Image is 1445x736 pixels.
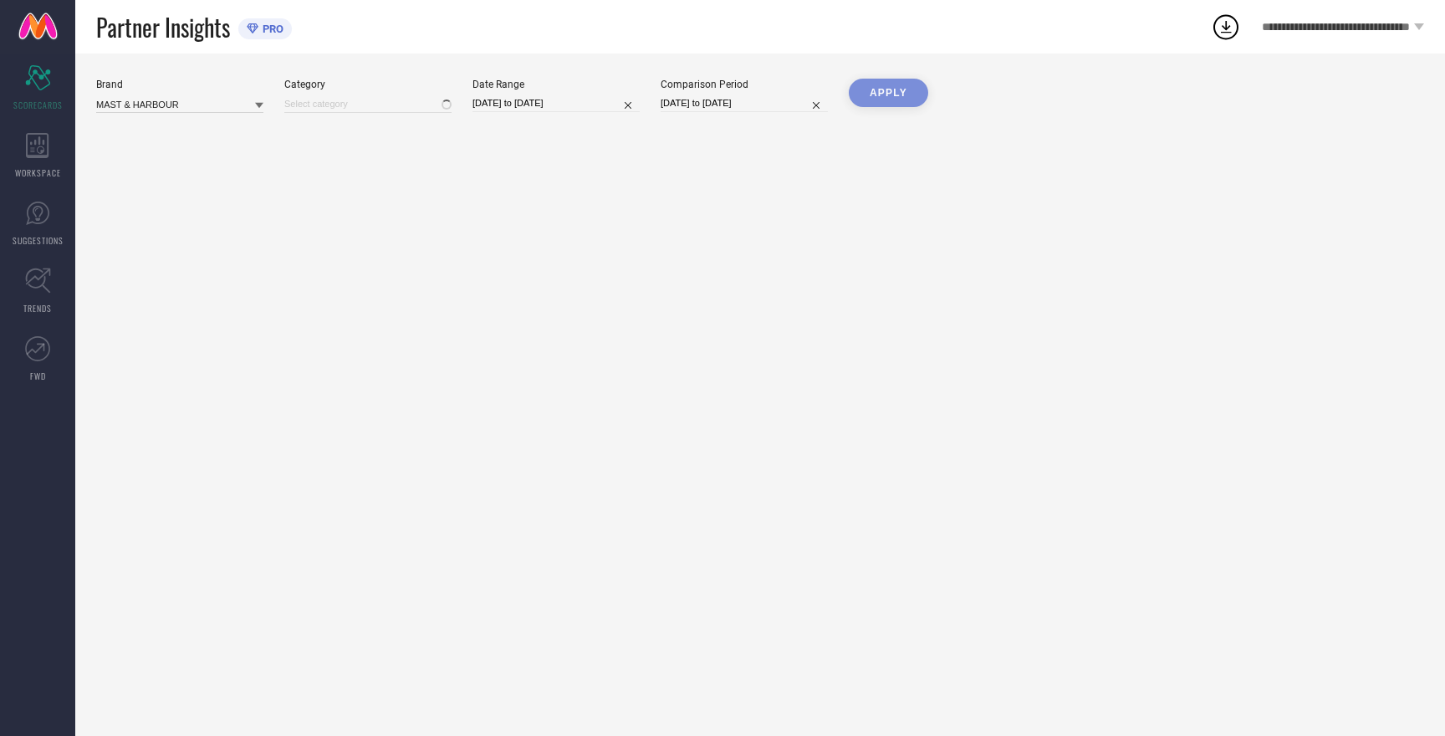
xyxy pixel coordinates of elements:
input: Select comparison period [661,95,828,112]
div: Brand [96,79,263,90]
span: PRO [258,23,283,35]
input: Select date range [472,95,640,112]
div: Date Range [472,79,640,90]
span: SCORECARDS [13,99,63,111]
span: SUGGESTIONS [13,234,64,247]
span: WORKSPACE [15,166,61,179]
div: Category [284,79,452,90]
span: TRENDS [23,302,52,314]
div: Open download list [1211,12,1241,42]
span: FWD [30,370,46,382]
div: Comparison Period [661,79,828,90]
span: Partner Insights [96,10,230,44]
